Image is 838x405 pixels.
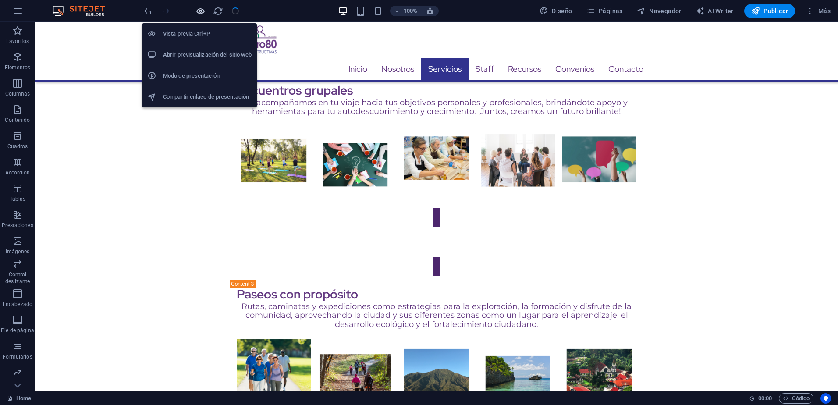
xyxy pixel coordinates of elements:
p: Columnas [5,90,30,97]
div: Diseño (Ctrl+Alt+Y) [536,4,576,18]
button: AI Writer [692,4,737,18]
button: Navegador [633,4,685,18]
h6: Compartir enlace de presentación [163,92,252,102]
span: Código [783,393,810,404]
span: 00 00 [758,393,772,404]
p: Imágenes [6,248,29,255]
button: Código [779,393,813,404]
button: reload [213,6,223,16]
p: Marketing [5,380,29,387]
span: Publicar [751,7,788,15]
button: Más [802,4,834,18]
p: Elementos [5,64,30,71]
span: Navegador [637,7,682,15]
p: Pie de página [1,327,34,334]
h6: Tiempo de la sesión [749,393,772,404]
p: Accordion [5,169,30,176]
button: Diseño [536,4,576,18]
button: Páginas [583,4,626,18]
i: Volver a cargar página [213,6,223,16]
span: : [764,395,766,401]
h6: Abrir previsualización del sitio web [163,50,252,60]
a: Haz clic para cancelar la selección y doble clic para abrir páginas [7,393,31,404]
p: Tablas [10,195,26,202]
a: Trigger 3 [195,182,608,259]
p: Cuadros [7,143,28,150]
p: Prestaciones [2,222,33,229]
span: Más [806,7,831,15]
span: AI Writer [696,7,734,15]
p: Encabezado [3,301,32,308]
i: Deshacer: Eliminar elementos (Ctrl+Z) [143,6,153,16]
h6: Modo de presentación [163,71,252,81]
span: Diseño [540,7,572,15]
p: Contenido [5,117,30,124]
h6: Vista previa Ctrl+P [163,28,252,39]
h6: 100% [403,6,417,16]
button: 100% [390,6,421,16]
p: Favoritos [6,38,29,45]
button: undo [142,6,153,16]
button: Usercentrics [820,393,831,404]
i: Al redimensionar, ajustar el nivel de zoom automáticamente para ajustarse al dispositivo elegido. [426,7,434,15]
p: Formularios [3,353,32,360]
button: Publicar [744,4,795,18]
span: Páginas [586,7,623,15]
img: Editor Logo [50,6,116,16]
